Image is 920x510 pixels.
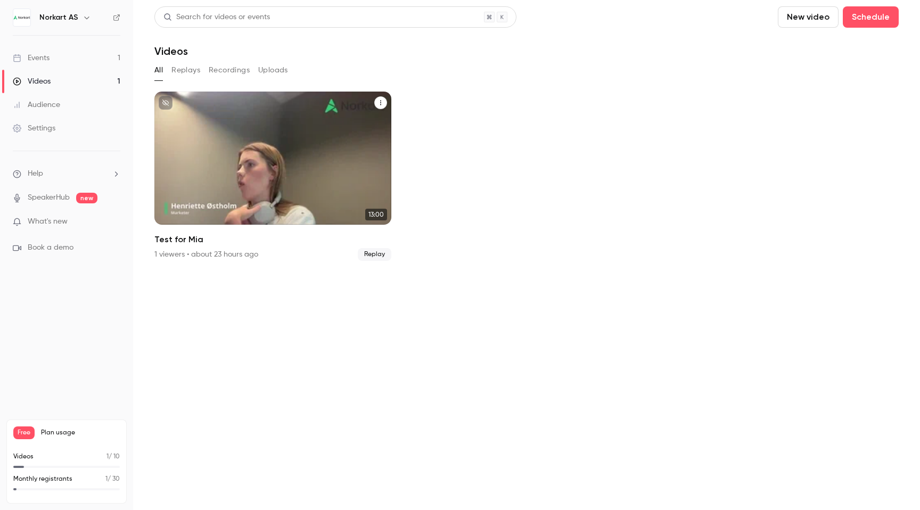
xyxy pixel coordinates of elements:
span: 1 [106,454,109,460]
button: Recordings [209,62,250,79]
span: Book a demo [28,242,73,253]
span: Help [28,168,43,179]
ul: Videos [154,92,899,261]
p: Monthly registrants [13,474,72,484]
div: Videos [13,76,51,87]
p: Videos [13,452,34,462]
span: What's new [28,216,68,227]
h2: Test for Mia [154,233,391,246]
button: unpublished [159,96,172,110]
img: Norkart AS [13,9,30,26]
li: help-dropdown-opener [13,168,120,179]
h6: Norkart AS [39,12,78,23]
span: 13:00 [365,209,387,220]
span: 1 [105,476,108,482]
h1: Videos [154,45,188,57]
button: Replays [171,62,200,79]
span: Plan usage [41,429,120,437]
button: Schedule [843,6,899,28]
a: 13:00Test for Mia1 viewers • about 23 hours agoReplay [154,92,391,261]
div: Events [13,53,50,63]
a: SpeakerHub [28,192,70,203]
span: Free [13,426,35,439]
div: Settings [13,123,55,134]
div: 1 viewers • about 23 hours ago [154,249,258,260]
button: All [154,62,163,79]
div: Search for videos or events [163,12,270,23]
div: Audience [13,100,60,110]
p: / 10 [106,452,120,462]
span: Replay [358,248,391,261]
span: new [76,193,97,203]
button: New video [778,6,839,28]
li: Test for Mia [154,92,391,261]
p: / 30 [105,474,120,484]
button: Uploads [258,62,288,79]
section: Videos [154,6,899,504]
